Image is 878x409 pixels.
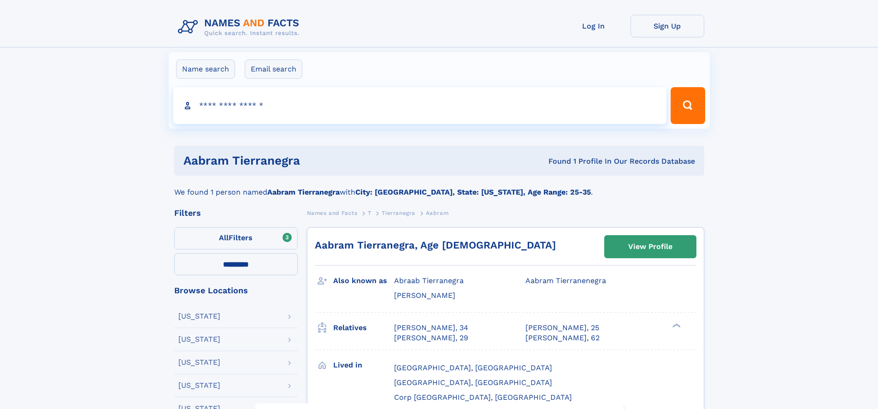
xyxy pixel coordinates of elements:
span: [GEOGRAPHIC_DATA], [GEOGRAPHIC_DATA] [394,363,552,372]
h3: Also known as [333,273,394,289]
div: View Profile [628,236,672,257]
a: Log In [557,15,631,37]
span: [GEOGRAPHIC_DATA], [GEOGRAPHIC_DATA] [394,378,552,387]
span: Abraab Tierranegra [394,276,464,285]
div: [US_STATE] [178,382,220,389]
div: [US_STATE] [178,359,220,366]
a: T [368,207,371,219]
a: [PERSON_NAME], 62 [525,333,600,343]
label: Filters [174,227,298,249]
a: [PERSON_NAME], 29 [394,333,468,343]
span: T [368,210,371,216]
h3: Lived in [333,357,394,373]
b: City: [GEOGRAPHIC_DATA], State: [US_STATE], Age Range: 25-35 [355,188,591,196]
span: Corp [GEOGRAPHIC_DATA], [GEOGRAPHIC_DATA] [394,393,572,402]
input: search input [173,87,667,124]
span: [PERSON_NAME] [394,291,455,300]
img: Logo Names and Facts [174,15,307,40]
span: Aabram Tierranenegra [525,276,606,285]
span: All [219,233,229,242]
a: View Profile [605,236,696,258]
div: Filters [174,209,298,217]
label: Email search [245,59,302,79]
div: ❯ [670,322,681,328]
a: Aabram Tierranegra, Age [DEMOGRAPHIC_DATA] [315,239,556,251]
div: We found 1 person named with . [174,176,704,198]
a: [PERSON_NAME], 25 [525,323,599,333]
a: [PERSON_NAME], 34 [394,323,468,333]
div: Found 1 Profile In Our Records Database [424,156,695,166]
a: Tierranegra [382,207,415,219]
a: Sign Up [631,15,704,37]
div: [US_STATE] [178,336,220,343]
a: Names and Facts [307,207,358,219]
h3: Relatives [333,320,394,336]
span: Aabram [426,210,449,216]
button: Search Button [671,87,705,124]
label: Name search [176,59,235,79]
span: Tierranegra [382,210,415,216]
b: Aabram Tierranegra [267,188,340,196]
h1: Aabram Tierranegra [183,155,424,166]
div: [US_STATE] [178,313,220,320]
div: Browse Locations [174,286,298,295]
